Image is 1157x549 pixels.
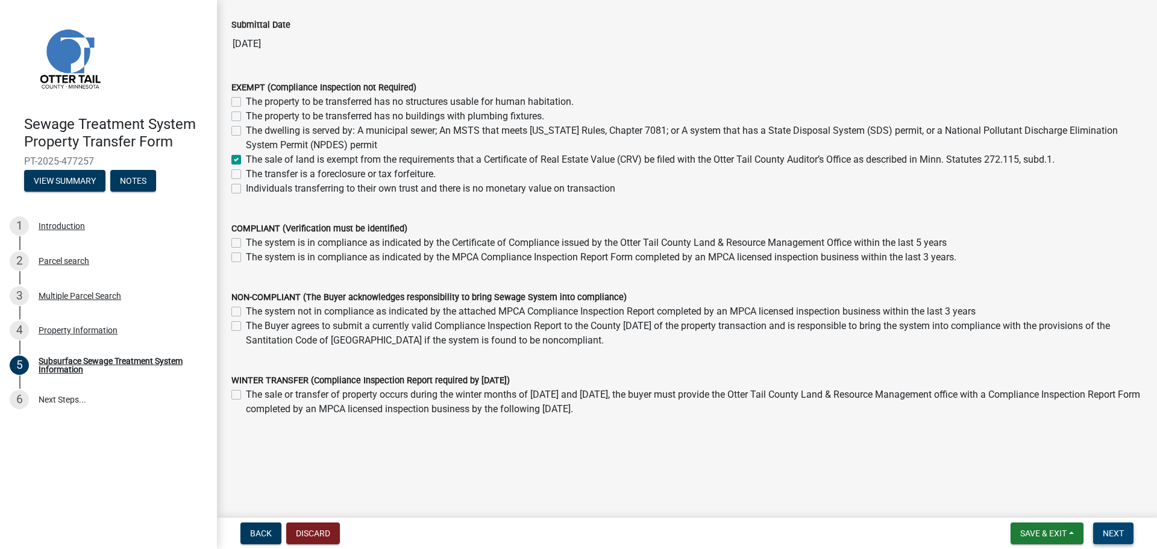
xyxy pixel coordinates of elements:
label: WINTER TRANSFER (Compliance Inspection Report required by [DATE]) [231,377,510,385]
button: Back [240,522,281,544]
label: The Buyer agrees to submit a currently valid Compliance Inspection Report to the County [DATE] of... [246,319,1143,348]
button: View Summary [24,170,105,192]
div: Introduction [39,222,85,230]
label: EXEMPT (Compliance Inspection not Required) [231,84,416,92]
div: Parcel search [39,257,89,265]
button: Notes [110,170,156,192]
span: Save & Exit [1020,529,1067,538]
span: Back [250,529,272,538]
div: 6 [10,390,29,409]
div: 3 [10,286,29,306]
label: The sale or transfer of property occurs during the winter months of [DATE] and [DATE], the buyer ... [246,387,1143,416]
span: PT-2025-477257 [24,155,193,167]
label: The property to be transferred has no buildings with plumbing fixtures. [246,109,544,124]
div: 2 [10,251,29,271]
div: 5 [10,356,29,375]
label: COMPLIANT (Verification must be identified) [231,225,407,233]
label: The property to be transferred has no structures usable for human habitation. [246,95,574,109]
button: Next [1093,522,1133,544]
div: 1 [10,216,29,236]
div: Multiple Parcel Search [39,292,121,300]
img: Otter Tail County, Minnesota [24,13,114,103]
wm-modal-confirm: Notes [110,177,156,186]
button: Discard [286,522,340,544]
label: NON-COMPLIANT (The Buyer acknowledges responsibility to bring Sewage System into compliance) [231,293,627,302]
label: Individuals transferring to their own trust and there is no monetary value on transaction [246,181,615,196]
label: Submittal Date [231,21,290,30]
h4: Sewage Treatment System Property Transfer Form [24,116,207,151]
label: The system is in compliance as indicated by the Certificate of Compliance issued by the Otter Tai... [246,236,947,250]
wm-modal-confirm: Summary [24,177,105,186]
div: Property Information [39,326,118,334]
label: The sale of land is exempt from the requirements that a Certificate of Real Estate Value (CRV) be... [246,152,1055,167]
label: The dwelling is served by: A municipal sewer; An MSTS that meets [US_STATE] Rules, Chapter 7081; ... [246,124,1143,152]
button: Save & Exit [1011,522,1083,544]
label: The system not in compliance as indicated by the attached MPCA Compliance Inspection Report compl... [246,304,976,319]
label: The system is in compliance as indicated by the MPCA Compliance Inspection Report Form completed ... [246,250,956,265]
div: 4 [10,321,29,340]
div: Subsurface Sewage Treatment System Information [39,357,198,374]
span: Next [1103,529,1124,538]
label: The transfer is a foreclosure or tax forfeiture. [246,167,436,181]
